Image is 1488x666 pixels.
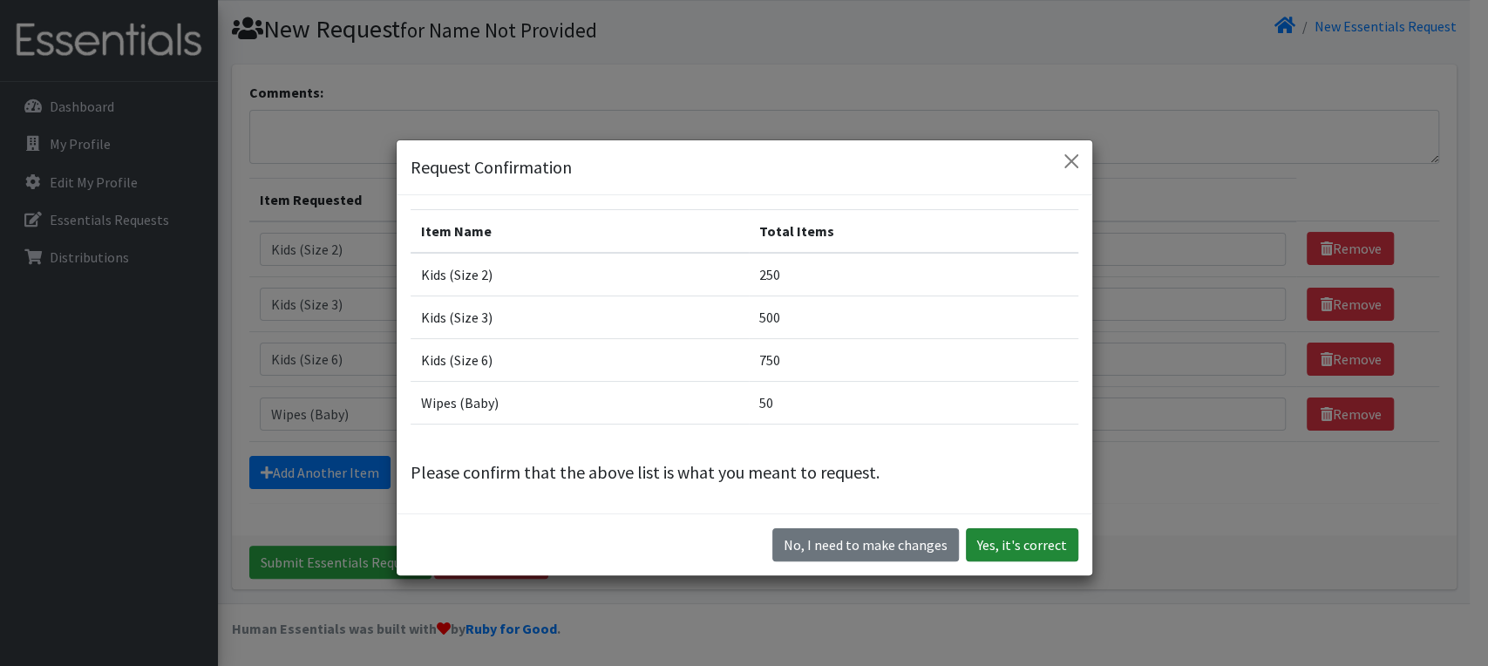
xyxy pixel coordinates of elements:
[411,209,749,253] th: Item Name
[966,528,1078,561] button: Yes, it's correct
[411,459,1078,486] p: Please confirm that the above list is what you meant to request.
[1057,147,1085,175] button: Close
[749,381,1078,424] td: 50
[749,338,1078,381] td: 750
[749,209,1078,253] th: Total Items
[411,338,749,381] td: Kids (Size 6)
[411,296,749,338] td: Kids (Size 3)
[772,528,959,561] button: No I need to make changes
[411,253,749,296] td: Kids (Size 2)
[749,253,1078,296] td: 250
[411,381,749,424] td: Wipes (Baby)
[411,154,572,180] h5: Request Confirmation
[749,296,1078,338] td: 500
